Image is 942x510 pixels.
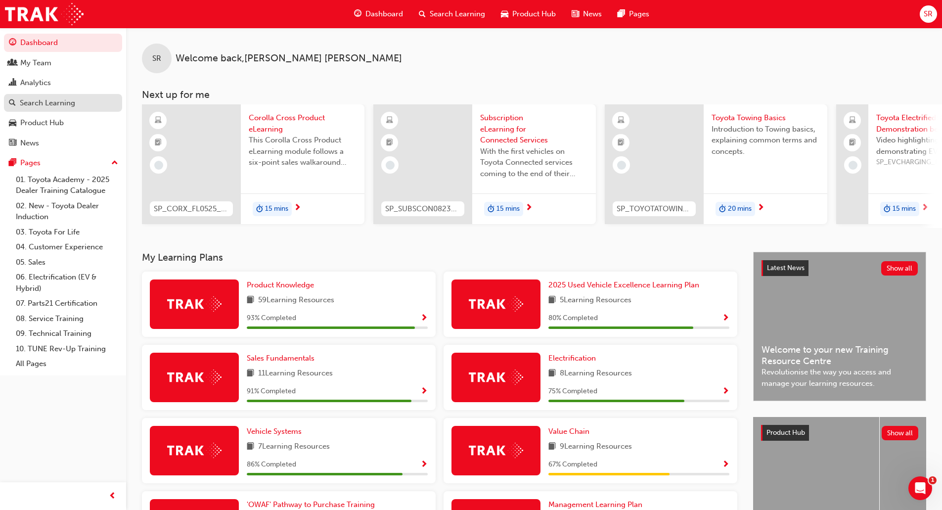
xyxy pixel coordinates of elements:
div: Pages [20,157,41,169]
a: 04. Customer Experience [12,239,122,255]
h3: My Learning Plans [142,252,737,263]
span: guage-icon [354,8,361,20]
span: search-icon [419,8,426,20]
div: My Team [20,57,51,69]
span: Product Hub [766,428,805,437]
span: Show Progress [420,461,428,469]
a: SP_SUBSCON0823_ELSubscription eLearning for Connected ServicesWith the first vehicles on Toyota C... [373,104,596,224]
span: SP_SUBSCON0823_EL [385,203,460,215]
span: learningRecordVerb_NONE-icon [849,161,857,170]
span: Vehicle Systems [247,427,302,436]
span: 91 % Completed [247,386,296,397]
span: News [583,8,602,20]
span: Welcome to your new Training Resource Centre [762,344,918,367]
span: Search Learning [430,8,485,20]
a: guage-iconDashboard [346,4,411,24]
span: This Corolla Cross Product eLearning module follows a six-point sales walkaround format, designed... [249,135,357,168]
button: Show Progress [722,312,729,325]
span: Product Knowledge [247,280,314,289]
span: 9 Learning Resources [560,441,632,453]
a: Search Learning [4,94,122,112]
span: Show Progress [722,314,729,323]
a: pages-iconPages [610,4,657,24]
span: 1 [929,476,937,484]
span: duration-icon [256,203,263,216]
span: Show Progress [722,387,729,396]
span: learningResourceType_ELEARNING-icon [386,114,393,127]
a: Sales Fundamentals [247,353,318,364]
span: booktick-icon [155,137,162,149]
a: All Pages [12,356,122,371]
span: car-icon [501,8,508,20]
span: Pages [629,8,649,20]
a: Latest NewsShow all [762,260,918,276]
span: booktick-icon [849,137,856,149]
a: car-iconProduct Hub [493,4,564,24]
span: 11 Learning Resources [258,368,333,380]
span: learningRecordVerb_NONE-icon [617,161,626,170]
span: 5 Learning Resources [560,294,631,307]
span: SR [152,53,161,64]
span: book-icon [548,441,556,453]
button: Show all [882,426,919,440]
a: search-iconSearch Learning [411,4,493,24]
div: News [20,138,39,149]
span: learningResourceType_ELEARNING-icon [155,114,162,127]
span: news-icon [572,8,579,20]
button: Show Progress [420,459,428,471]
span: Corolla Cross Product eLearning [249,112,357,135]
span: 86 % Completed [247,459,296,470]
span: pages-icon [9,159,16,168]
span: news-icon [9,139,16,148]
img: Trak [167,443,222,458]
a: Product Hub [4,114,122,132]
span: 80 % Completed [548,313,598,324]
a: 09. Technical Training [12,326,122,341]
button: Show all [881,261,918,276]
span: duration-icon [719,203,726,216]
span: Show Progress [722,461,729,469]
a: news-iconNews [564,4,610,24]
span: Sales Fundamentals [247,354,314,363]
span: SP_TOYOTATOWING_0424 [617,203,692,215]
span: SR [924,8,933,20]
button: Pages [4,154,122,172]
span: book-icon [247,294,254,307]
span: booktick-icon [618,137,625,149]
a: 05. Sales [12,255,122,270]
span: Welcome back , [PERSON_NAME] [PERSON_NAME] [176,53,402,64]
span: 15 mins [893,203,916,215]
span: book-icon [247,368,254,380]
a: Product Knowledge [247,279,318,291]
a: SP_TOYOTATOWING_0424Toyota Towing BasicsIntroduction to Towing basics, explaining common terms an... [605,104,827,224]
span: chart-icon [9,79,16,88]
span: SP_CORX_FL0525_EL [154,203,229,215]
span: 7 Learning Resources [258,441,330,453]
span: book-icon [548,368,556,380]
span: 15 mins [496,203,520,215]
span: Show Progress [420,387,428,396]
img: Trak [167,370,222,385]
a: Product HubShow all [761,425,918,441]
a: 06. Electrification (EV & Hybrid) [12,270,122,296]
img: Trak [5,3,84,25]
a: 2025 Used Vehicle Excellence Learning Plan [548,279,703,291]
span: Product Hub [512,8,556,20]
a: Electrification [548,353,600,364]
span: Toyota Towing Basics [712,112,819,124]
span: prev-icon [109,490,116,503]
a: 02. New - Toyota Dealer Induction [12,198,122,225]
h3: Next up for me [126,89,942,100]
a: 01. Toyota Academy - 2025 Dealer Training Catalogue [12,172,122,198]
span: guage-icon [9,39,16,47]
button: SR [920,5,937,23]
span: Introduction to Towing basics, explaining common terms and concepts. [712,124,819,157]
button: Show Progress [420,385,428,398]
span: Latest News [767,264,805,272]
span: 67 % Completed [548,459,597,470]
a: 08. Service Training [12,311,122,326]
img: Trak [167,296,222,312]
a: Dashboard [4,34,122,52]
span: With the first vehicles on Toyota Connected services coming to the end of their complimentary per... [480,146,588,180]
